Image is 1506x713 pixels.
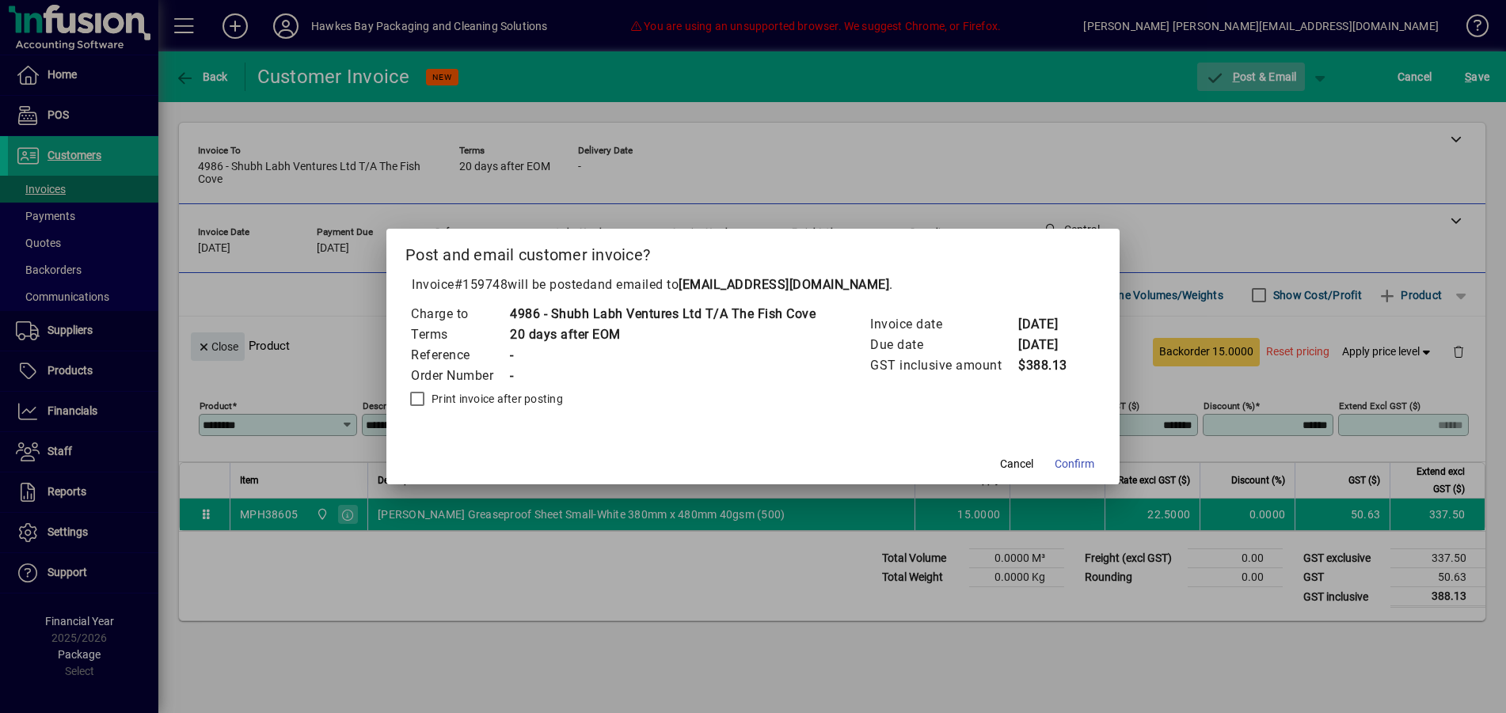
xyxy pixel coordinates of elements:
[590,277,889,292] span: and emailed to
[679,277,889,292] b: [EMAIL_ADDRESS][DOMAIN_NAME]
[410,366,509,386] td: Order Number
[454,277,508,292] span: #159748
[410,324,509,345] td: Terms
[405,275,1101,294] p: Invoice will be posted .
[1017,335,1081,355] td: [DATE]
[1055,456,1094,472] span: Confirm
[410,304,509,324] td: Charge to
[509,304,816,324] td: 4986 - Shubh Labh Ventures Ltd T/A The Fish Cove
[509,345,816,366] td: -
[991,449,1042,478] button: Cancel
[509,324,816,345] td: 20 days after EOM
[1000,456,1033,472] span: Cancel
[869,314,1017,335] td: Invoice date
[1017,355,1081,376] td: $388.13
[1048,449,1101,478] button: Confirm
[869,355,1017,376] td: GST inclusive amount
[1017,314,1081,335] td: [DATE]
[509,366,816,386] td: -
[386,229,1120,275] h2: Post and email customer invoice?
[410,345,509,366] td: Reference
[869,335,1017,355] td: Due date
[428,391,563,407] label: Print invoice after posting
